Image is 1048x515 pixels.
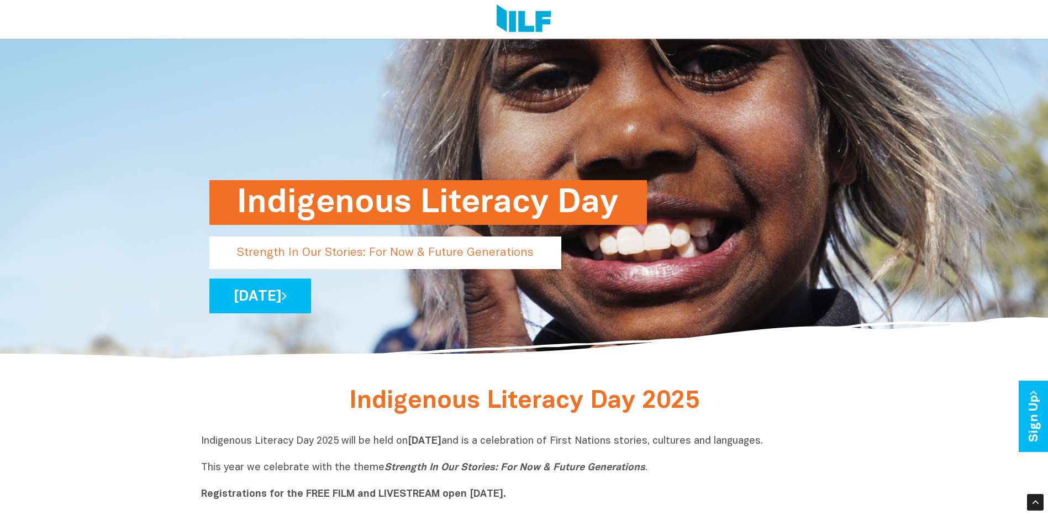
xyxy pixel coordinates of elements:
[408,437,441,446] b: [DATE]
[209,237,561,269] p: Strength In Our Stories: For Now & Future Generations
[209,278,311,313] a: [DATE]
[237,180,619,225] h1: Indigenous Literacy Day
[201,435,847,501] p: Indigenous Literacy Day 2025 will be held on and is a celebration of First Nations stories, cultu...
[349,390,699,413] span: Indigenous Literacy Day 2025
[1027,494,1044,511] div: Scroll Back to Top
[385,463,645,472] i: Strength In Our Stories: For Now & Future Generations
[201,490,506,499] b: Registrations for the FREE FILM and LIVESTREAM open [DATE].
[497,4,551,34] img: Logo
